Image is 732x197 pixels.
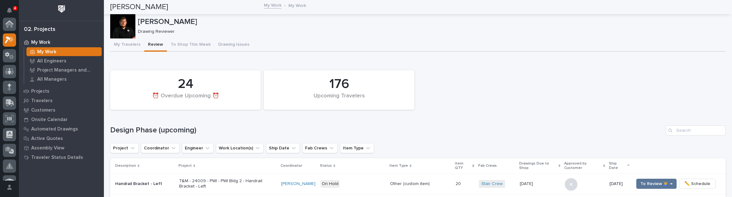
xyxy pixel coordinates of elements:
[481,181,502,187] a: Stair Crew
[321,180,340,188] div: On Hold
[520,180,534,187] p: [DATE]
[19,124,104,134] a: Automated Drawings
[141,143,179,153] button: Coordinator
[110,38,144,52] button: My Travelers
[56,3,67,15] img: Workspace Logo
[31,126,78,132] p: Automated Drawings
[24,75,104,84] a: All Managers
[288,2,306,9] p: My Work
[31,145,64,151] p: Assembly View
[167,38,214,52] button: To Shop This Week
[110,174,726,194] tr: Handrail Bracket - LeftT&M - 24009 - PWI - PWI Bldg 2 - Handrail Bracket - Left[PERSON_NAME] On H...
[19,134,104,143] a: Active Quotes
[179,178,276,189] p: T&M - 24009 - PWI - PWI Bldg 2 - Handrail Bracket - Left
[281,181,315,187] a: [PERSON_NAME]
[679,179,716,189] button: ✏️ Schedule
[121,76,250,92] div: 24
[31,117,68,123] p: Onsite Calendar
[19,38,104,47] a: My Work
[216,143,264,153] button: Work Location(s)
[138,29,721,34] p: Drawing Reviewer
[24,26,55,33] div: 02. Projects
[281,162,302,169] p: Coordinator
[31,107,55,113] p: Customers
[455,160,471,172] p: Item QTY
[19,105,104,115] a: Customers
[31,98,53,104] p: Travelers
[3,4,16,17] button: Notifications
[214,38,253,52] button: Drawing Issues
[19,96,104,105] a: Travelers
[320,162,332,169] p: Status
[179,162,192,169] p: Project
[121,93,250,106] div: ⏰ Overdue Upcoming ⏰
[564,160,602,172] p: Approved by Customer
[684,180,710,188] span: ✏️ Schedule
[266,143,300,153] button: Ship Date
[19,143,104,153] a: Assembly View
[24,47,104,56] a: My Work
[110,126,663,135] h1: Design Phase (upcoming)
[666,125,726,136] input: Search
[640,180,672,188] span: To Review 👨‍🏭 →
[31,136,63,142] p: Active Quotes
[8,8,16,18] div: Notifications4
[31,40,50,45] p: My Work
[24,56,104,65] a: All Engineers
[138,17,723,26] p: [PERSON_NAME]
[519,160,557,172] p: Drawings Due to Shop
[144,38,167,52] button: Review
[456,180,462,187] p: 20
[37,49,56,55] p: My Work
[31,155,83,160] p: Traveler Status Details
[275,76,404,92] div: 176
[37,58,66,64] p: All Engineers
[609,160,626,172] p: Ship Date
[610,181,629,187] p: [DATE]
[182,143,213,153] button: Engineer
[37,77,67,82] p: All Managers
[110,143,139,153] button: Project
[636,179,677,189] button: To Review 👨‍🏭 →
[24,66,104,74] a: Project Managers and Engineers
[19,86,104,96] a: Projects
[19,115,104,124] a: Onsite Calendar
[478,162,497,169] p: Fab Crews
[19,153,104,162] a: Traveler Status Details
[14,6,16,10] p: 4
[115,181,174,187] p: Handrail Bracket - Left
[340,143,374,153] button: Item Type
[31,89,49,94] p: Projects
[389,162,408,169] p: Item Type
[37,67,99,73] p: Project Managers and Engineers
[115,162,136,169] p: Description
[302,143,338,153] button: Fab Crews
[264,1,281,9] a: My Work
[275,93,404,106] div: Upcoming Travelers
[390,181,451,187] p: Other (custom item)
